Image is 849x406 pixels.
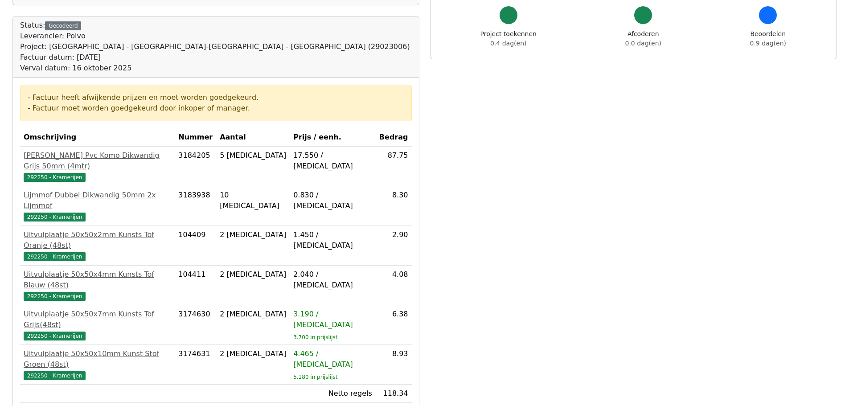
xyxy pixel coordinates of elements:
td: 3184205 [175,147,216,186]
span: 292250 - Kramerijen [24,332,86,340]
th: Omschrijving [20,128,175,147]
div: 17.550 / [MEDICAL_DATA] [293,150,372,172]
a: Uitvulplaatje 50x50x7mm Kunsts Tof Grijs(48st)292250 - Kramerijen [24,309,171,341]
span: 292250 - Kramerijen [24,252,86,261]
sub: 3.700 in prijslijst [293,334,337,340]
div: 2.040 / [MEDICAL_DATA] [293,269,372,291]
div: Lijmmof Dubbel Dikwandig 50mm 2x Lijmmof [24,190,171,211]
td: Netto regels [290,385,376,403]
div: 0.830 / [MEDICAL_DATA] [293,190,372,211]
div: Uitvulplaatje 50x50x2mm Kunsts Tof Oranje (48st) [24,230,171,251]
td: 118.34 [376,385,412,403]
a: Uitvulplaatje 50x50x10mm Kunst Stof Groen (48st)292250 - Kramerijen [24,349,171,381]
td: 87.75 [376,147,412,186]
div: Uitvulplaatje 50x50x7mm Kunsts Tof Grijs(48st) [24,309,171,330]
div: 2 [MEDICAL_DATA] [220,230,286,240]
div: - Factuur heeft afwijkende prijzen en moet worden goedgekeurd. [28,92,404,103]
th: Prijs / eenh. [290,128,376,147]
div: Project: [GEOGRAPHIC_DATA] - [GEOGRAPHIC_DATA]-[GEOGRAPHIC_DATA] - [GEOGRAPHIC_DATA] (29023006) [20,41,410,52]
span: 0.9 dag(en) [750,40,786,47]
div: Beoordelen [750,29,786,48]
td: 104411 [175,266,216,305]
span: 292250 - Kramerijen [24,371,86,380]
div: 2 [MEDICAL_DATA] [220,309,286,320]
div: 3.190 / [MEDICAL_DATA] [293,309,372,330]
th: Nummer [175,128,216,147]
div: 4.465 / [MEDICAL_DATA] [293,349,372,370]
a: Lijmmof Dubbel Dikwandig 50mm 2x Lijmmof292250 - Kramerijen [24,190,171,222]
sub: 5.180 in prijslijst [293,374,337,380]
div: 10 [MEDICAL_DATA] [220,190,286,211]
span: 0.4 dag(en) [490,40,526,47]
td: 2.90 [376,226,412,266]
div: Verval datum: 16 oktober 2025 [20,63,410,74]
div: - Factuur moet worden goedgekeurd door inkoper of manager. [28,103,404,114]
td: 104409 [175,226,216,266]
span: 0.0 dag(en) [625,40,661,47]
div: Project toekennen [480,29,537,48]
td: 8.30 [376,186,412,226]
a: Uitvulplaatje 50x50x4mm Kunsts Tof Blauw (48st)292250 - Kramerijen [24,269,171,301]
th: Bedrag [376,128,412,147]
span: 292250 - Kramerijen [24,292,86,301]
div: Uitvulplaatje 50x50x10mm Kunst Stof Groen (48st) [24,349,171,370]
div: 2 [MEDICAL_DATA] [220,269,286,280]
div: [PERSON_NAME] Pvc Komo Dikwandig Grijs 50mm (4mtr) [24,150,171,172]
td: 3183938 [175,186,216,226]
td: 3174631 [175,345,216,385]
td: 6.38 [376,305,412,345]
div: Status: [20,20,410,74]
th: Aantal [216,128,290,147]
div: Factuur datum: [DATE] [20,52,410,63]
a: Uitvulplaatje 50x50x2mm Kunsts Tof Oranje (48st)292250 - Kramerijen [24,230,171,262]
td: 4.08 [376,266,412,305]
div: 2 [MEDICAL_DATA] [220,349,286,359]
div: 1.450 / [MEDICAL_DATA] [293,230,372,251]
div: Gecodeerd [45,21,81,30]
div: 5 [MEDICAL_DATA] [220,150,286,161]
span: 292250 - Kramerijen [24,173,86,182]
a: [PERSON_NAME] Pvc Komo Dikwandig Grijs 50mm (4mtr)292250 - Kramerijen [24,150,171,182]
td: 8.93 [376,345,412,385]
div: Leverancier: Polvo [20,31,410,41]
div: Uitvulplaatje 50x50x4mm Kunsts Tof Blauw (48st) [24,269,171,291]
span: 292250 - Kramerijen [24,213,86,221]
div: Afcoderen [625,29,661,48]
td: 3174630 [175,305,216,345]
